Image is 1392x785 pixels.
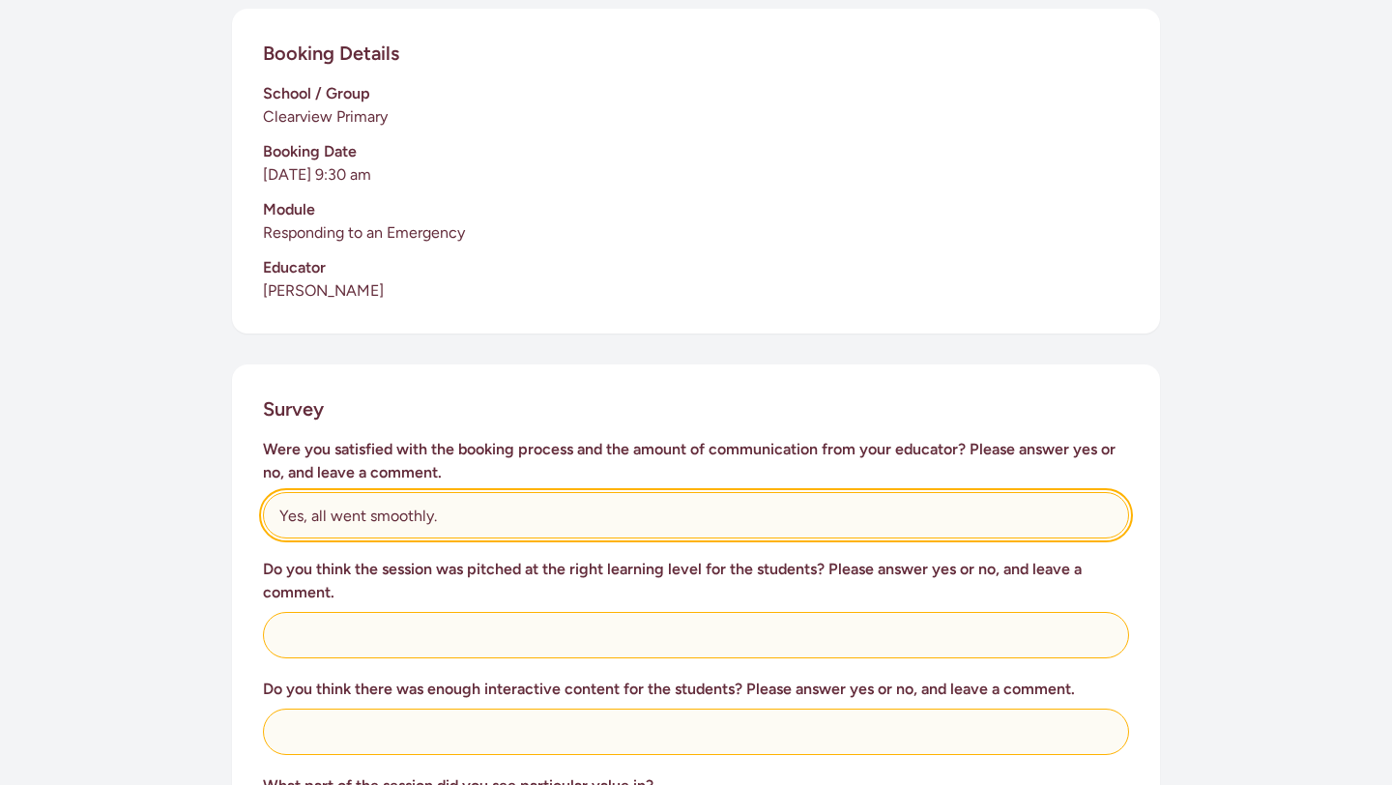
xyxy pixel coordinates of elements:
p: Clearview Primary [263,105,1129,129]
h3: School / Group [263,82,1129,105]
h3: Were you satisfied with the booking process and the amount of communication from your educator? P... [263,438,1129,484]
h3: Do you think there was enough interactive content for the students? Please answer yes or no, and ... [263,678,1129,701]
p: [PERSON_NAME] [263,279,1129,303]
h3: Do you think the session was pitched at the right learning level for the students? Please answer ... [263,558,1129,604]
h2: Booking Details [263,40,399,67]
p: [DATE] 9:30 am [263,163,1129,187]
h3: Educator [263,256,1129,279]
h3: Module [263,198,1129,221]
h3: Booking Date [263,140,1129,163]
h2: Survey [263,395,324,422]
p: Responding to an Emergency [263,221,1129,245]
